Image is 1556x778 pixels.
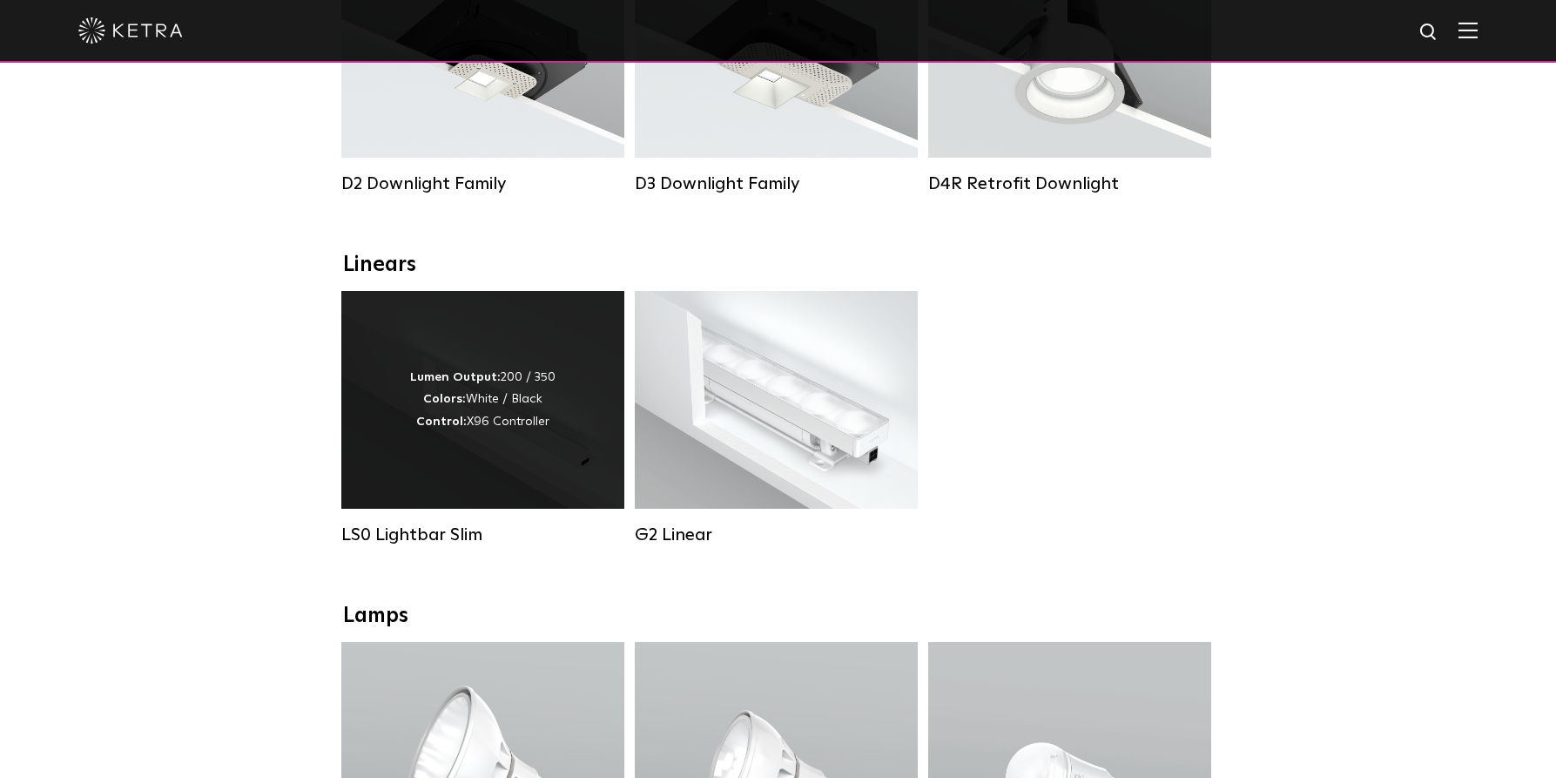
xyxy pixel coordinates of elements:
strong: Control: [416,416,467,428]
div: D3 Downlight Family [635,173,918,194]
div: Linears [343,253,1214,278]
div: D2 Downlight Family [341,173,624,194]
strong: Colors: [423,393,466,405]
div: D4R Retrofit Downlight [928,173,1211,194]
div: LS0 Lightbar Slim [341,524,624,545]
div: Lamps [343,604,1214,629]
div: 200 / 350 White / Black X96 Controller [410,367,556,433]
img: ketra-logo-2019-white [78,17,183,44]
a: LS0 Lightbar Slim Lumen Output:200 / 350Colors:White / BlackControl:X96 Controller [341,291,624,545]
img: search icon [1418,22,1440,44]
strong: Lumen Output: [410,371,501,383]
a: G2 Linear Lumen Output:400 / 700 / 1000Colors:WhiteBeam Angles:Flood / [GEOGRAPHIC_DATA] / Narrow... [635,291,918,545]
div: G2 Linear [635,524,918,545]
img: Hamburger%20Nav.svg [1458,22,1478,38]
